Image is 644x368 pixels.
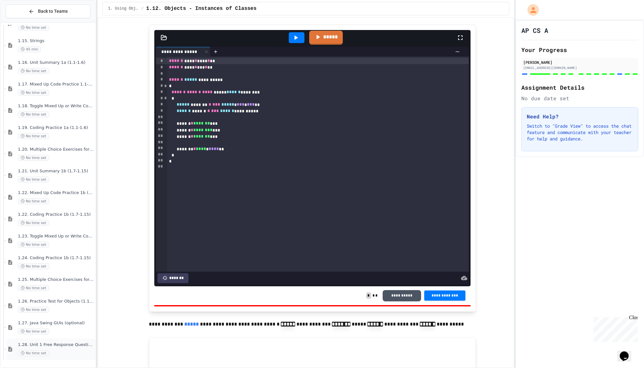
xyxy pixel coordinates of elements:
[521,3,540,17] div: My Account
[18,25,49,31] span: No time set
[18,103,94,109] span: 1.18. Toggle Mixed Up or Write Code Practice 1.1-1.6
[3,3,44,41] div: Chat with us now!Close
[18,277,94,282] span: 1.25. Multiple Choice Exercises for Unit 1b (1.9-1.15)
[527,123,633,142] p: Switch to "Grade View" to access the chat feature and communicate with your teacher for help and ...
[18,263,49,269] span: No time set
[18,133,49,139] span: No time set
[18,234,94,239] span: 1.23. Toggle Mixed Up or Write Code Practice 1b (1.7-1.15)
[521,45,638,54] h2: Your Progress
[18,212,94,217] span: 1.22. Coding Practice 1b (1.7-1.15)
[521,94,638,102] div: No due date set
[18,285,49,291] span: No time set
[18,125,94,131] span: 1.19. Coding Practice 1a (1.1-1.6)
[18,320,94,326] span: 1.27. Java Swing GUIs (optional)
[523,65,636,70] div: [EMAIL_ADDRESS][DOMAIN_NAME]
[108,6,139,11] span: 1. Using Objects and Methods
[18,90,49,96] span: No time set
[18,255,94,261] span: 1.24. Coding Practice 1b (1.7-1.15)
[18,169,94,174] span: 1.21. Unit Summary 1b (1.7-1.15)
[38,8,68,15] span: Back to Teams
[18,242,49,248] span: No time set
[18,155,49,161] span: No time set
[18,68,49,74] span: No time set
[18,38,94,44] span: 1.15. Strings
[146,5,257,12] span: 1.12. Objects - Instances of Classes
[18,299,94,304] span: 1.26. Practice Test for Objects (1.12-1.14)
[18,147,94,152] span: 1.20. Multiple Choice Exercises for Unit 1a (1.1-1.6)
[617,342,638,362] iframe: chat widget
[18,46,41,52] span: 45 min
[18,111,49,117] span: No time set
[18,190,94,196] span: 1.22. Mixed Up Code Practice 1b (1.7-1.15)
[527,113,633,120] h3: Need Help?
[6,4,90,18] button: Back to Teams
[591,315,638,342] iframe: chat widget
[18,176,49,183] span: No time set
[18,328,49,334] span: No time set
[18,82,94,87] span: 1.17. Mixed Up Code Practice 1.1-1.6
[521,83,638,92] h2: Assignment Details
[523,59,636,65] div: [PERSON_NAME]
[18,342,94,348] span: 1.28. Unit 1 Free Response Question (FRQ) Practice
[18,220,49,226] span: No time set
[18,60,94,65] span: 1.16. Unit Summary 1a (1.1-1.6)
[521,26,548,35] h1: AP CS A
[18,198,49,204] span: No time set
[18,350,49,356] span: No time set
[141,6,143,11] span: /
[18,307,49,313] span: No time set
